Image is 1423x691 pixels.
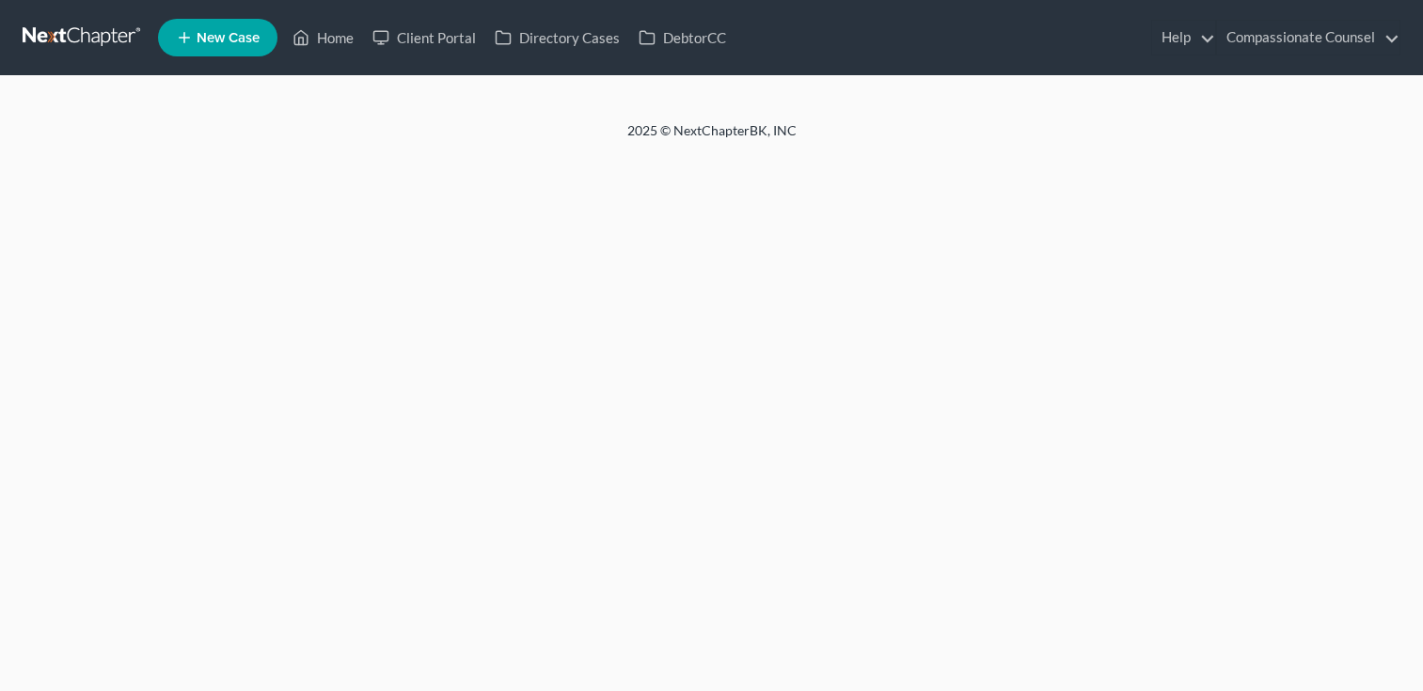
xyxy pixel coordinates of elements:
a: Directory Cases [485,21,629,55]
a: Home [283,21,363,55]
a: DebtorCC [629,21,735,55]
new-legal-case-button: New Case [158,19,277,56]
a: Compassionate Counsel [1217,21,1399,55]
a: Client Portal [363,21,485,55]
div: 2025 © NextChapterBK, INC [176,121,1248,155]
a: Help [1152,21,1215,55]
